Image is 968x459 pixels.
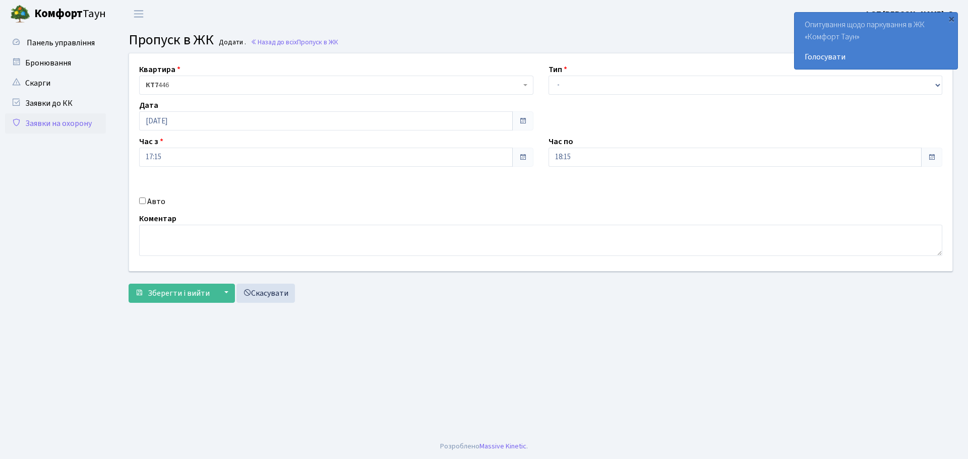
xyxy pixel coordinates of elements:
span: Пропуск в ЖК [297,37,338,47]
label: Тип [549,63,567,76]
button: Переключити навігацію [126,6,151,22]
span: Панель управління [27,37,95,48]
span: <b>КТ7</b>&nbsp;&nbsp;&nbsp;446 [146,80,521,90]
a: Скасувати [236,284,295,303]
b: КТ7 [146,80,158,90]
a: Панель управління [5,33,106,53]
label: Авто [147,195,165,208]
a: ФОП [PERSON_NAME]. О. [864,8,956,20]
div: Опитування щодо паркування в ЖК «Комфорт Таун» [795,13,957,69]
div: Розроблено . [440,441,528,452]
label: Коментар [139,213,176,225]
a: Скарги [5,73,106,93]
span: <b>КТ7</b>&nbsp;&nbsp;&nbsp;446 [139,76,533,95]
span: Зберегти і вийти [148,288,210,299]
button: Зберегти і вийти [129,284,216,303]
span: Пропуск в ЖК [129,30,214,50]
a: Голосувати [805,51,947,63]
a: Massive Kinetic [479,441,526,451]
label: Час по [549,136,573,148]
img: logo.png [10,4,30,24]
small: Додати . [217,38,246,47]
b: ФОП [PERSON_NAME]. О. [864,9,956,20]
label: Час з [139,136,163,148]
div: × [946,14,956,24]
b: Комфорт [34,6,83,22]
label: Квартира [139,63,180,76]
a: Назад до всіхПропуск в ЖК [251,37,338,47]
a: Заявки до КК [5,93,106,113]
span: Таун [34,6,106,23]
a: Бронювання [5,53,106,73]
label: Дата [139,99,158,111]
a: Заявки на охорону [5,113,106,134]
